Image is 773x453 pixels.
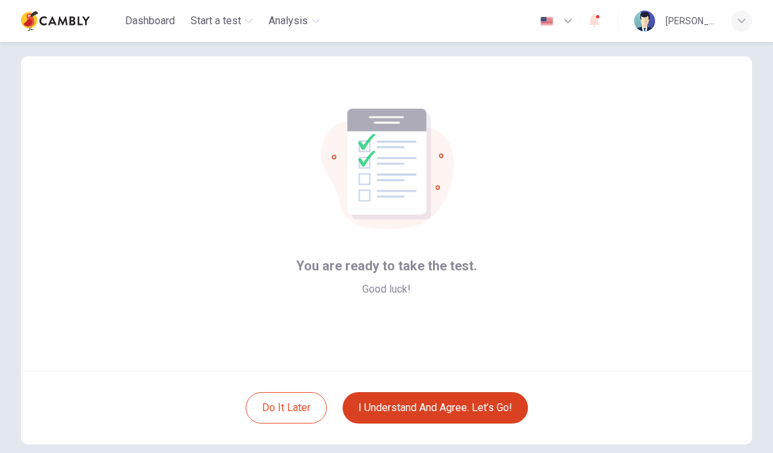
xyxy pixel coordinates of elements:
span: You are ready to take the test. [296,255,477,276]
button: I understand and agree. Let’s go! [343,392,528,424]
a: Cambly logo [21,8,120,34]
span: Start a test [191,13,241,29]
button: Start a test [185,9,258,33]
span: Good luck! [362,281,411,297]
button: Do it later [246,392,327,424]
span: Dashboard [125,13,175,29]
button: Dashboard [120,9,180,33]
div: [PERSON_NAME] [666,13,715,29]
img: Cambly logo [21,8,90,34]
img: Profile picture [634,10,655,31]
span: Analysis [269,13,308,29]
button: Analysis [263,9,325,33]
img: en [538,16,555,26]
